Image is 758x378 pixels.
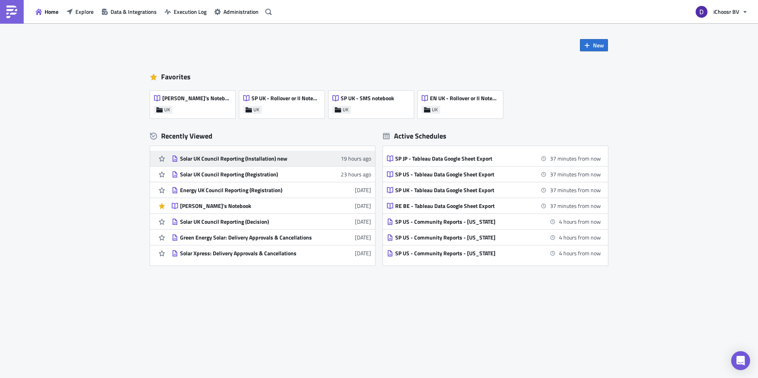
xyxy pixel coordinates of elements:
[387,151,601,166] a: SP JP - Tableau Data Google Sheet Export37 minutes from now
[580,39,608,51] button: New
[341,154,371,163] time: 2025-09-01T14:34:10Z
[98,6,161,18] button: Data & Integrations
[559,249,601,257] time: 2025-09-02 14:30
[210,6,263,18] button: Administration
[387,245,601,261] a: SP US - Community Reports - [US_STATE]4 hours from now
[355,217,371,226] time: 2025-08-20T11:01:57Z
[355,202,371,210] time: 2025-08-27T08:35:39Z
[355,249,371,257] time: 2025-08-05T16:05:51Z
[180,250,318,257] div: Solar Xpress: Delivery Approvals & Cancellations
[180,155,318,162] div: Solar UK Council Reporting (Installation) new
[430,95,499,102] span: EN UK - Rollover or II Notebook
[387,167,601,182] a: SP US - Tableau Data Google Sheet Export37 minutes from now
[162,95,231,102] span: [PERSON_NAME]'s Notebook
[341,95,394,102] span: SP UK - SMS notebook
[395,234,533,241] div: SP US - Community Reports - [US_STATE]
[395,171,533,178] div: SP US - Tableau Data Google Sheet Export
[180,187,318,194] div: Energy UK Council Reporting (Registration)
[172,214,371,229] a: Solar UK Council Reporting (Decision)[DATE]
[62,6,98,18] button: Explore
[550,154,601,163] time: 2025-09-02 11:00
[75,7,94,16] span: Explore
[251,95,320,102] span: SP UK - Rollover or II Notebook
[550,186,601,194] time: 2025-09-02 11:00
[695,5,708,19] img: Avatar
[355,233,371,241] time: 2025-08-05T16:06:18Z
[713,7,739,16] span: iChoosr BV
[172,167,371,182] a: Solar UK Council Reporting (Registration)23 hours ago
[253,107,259,113] span: UK
[45,7,58,16] span: Home
[550,170,601,178] time: 2025-09-02 11:00
[172,198,371,213] a: [PERSON_NAME]'s Notebook[DATE]
[328,87,418,118] a: SP UK - SMS notebookUK
[150,71,608,83] div: Favorites
[355,186,371,194] time: 2025-08-27T08:55:02Z
[387,230,601,245] a: SP US - Community Reports - [US_STATE]4 hours from now
[395,155,533,162] div: SP JP - Tableau Data Google Sheet Export
[180,171,318,178] div: Solar UK Council Reporting (Registration)
[150,130,375,142] div: Recently Viewed
[550,202,601,210] time: 2025-09-02 11:00
[395,250,533,257] div: SP US - Community Reports - [US_STATE]
[32,6,62,18] button: Home
[383,131,447,140] div: Active Schedules
[343,107,349,113] span: UK
[180,218,318,225] div: Solar UK Council Reporting (Decision)
[174,7,206,16] span: Execution Log
[223,7,259,16] span: Administration
[6,6,18,18] img: PushMetrics
[731,351,750,370] div: Open Intercom Messenger
[111,7,157,16] span: Data & Integrations
[161,6,210,18] button: Execution Log
[164,107,170,113] span: UK
[559,233,601,241] time: 2025-09-02 14:30
[239,87,328,118] a: SP UK - Rollover or II NotebookUK
[395,218,533,225] div: SP US - Community Reports - [US_STATE]
[559,217,601,226] time: 2025-09-02 14:30
[387,182,601,198] a: SP UK - Tableau Data Google Sheet Export37 minutes from now
[691,3,752,21] button: iChoosr BV
[395,202,533,210] div: RE BE - Tableau Data Google Sheet Export
[593,41,604,49] span: New
[395,187,533,194] div: SP UK - Tableau Data Google Sheet Export
[180,234,318,241] div: Green Energy Solar: Delivery Approvals & Cancellations
[172,245,371,261] a: Solar Xpress: Delivery Approvals & Cancellations[DATE]
[172,151,371,166] a: Solar UK Council Reporting (Installation) new19 hours ago
[150,87,239,118] a: [PERSON_NAME]'s NotebookUK
[180,202,318,210] div: [PERSON_NAME]'s Notebook
[172,230,371,245] a: Green Energy Solar: Delivery Approvals & Cancellations[DATE]
[172,182,371,198] a: Energy UK Council Reporting (Registration)[DATE]
[341,170,371,178] time: 2025-09-01T10:52:35Z
[387,198,601,213] a: RE BE - Tableau Data Google Sheet Export37 minutes from now
[387,214,601,229] a: SP US - Community Reports - [US_STATE]4 hours from now
[432,107,438,113] span: UK
[418,87,507,118] a: EN UK - Rollover or II NotebookUK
